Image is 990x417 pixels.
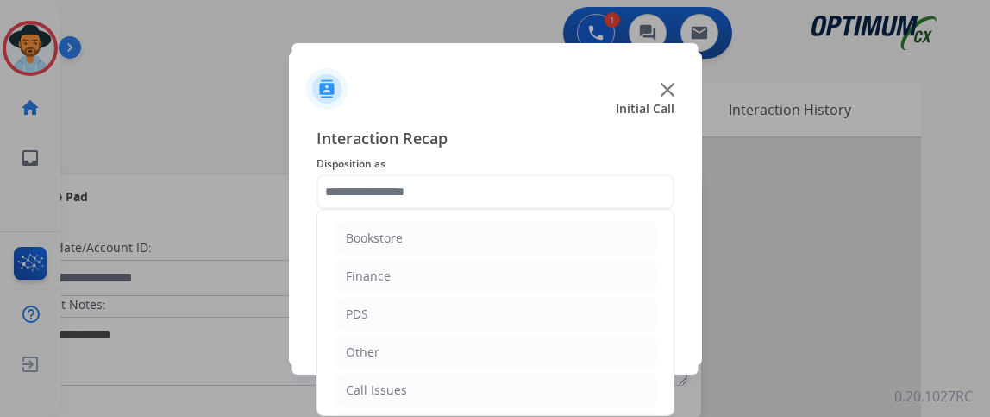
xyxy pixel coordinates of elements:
p: 0.20.1027RC [894,386,973,407]
div: Other [346,344,379,361]
span: Disposition as [316,154,674,174]
img: contactIcon [306,68,348,110]
div: PDS [346,306,368,323]
div: Bookstore [346,230,403,247]
span: Interaction Recap [316,126,674,154]
div: Finance [346,268,391,285]
span: Initial Call [616,100,674,117]
div: Call Issues [346,382,407,399]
